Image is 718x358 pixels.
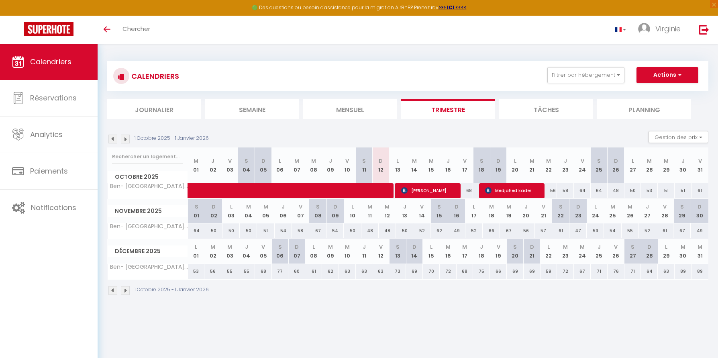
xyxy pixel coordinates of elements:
div: 69 [524,264,541,279]
th: 15 [423,147,440,183]
th: 30 [691,199,708,223]
abbr: V [542,203,545,211]
abbr: D [698,203,702,211]
div: 64 [641,264,658,279]
div: 50 [396,223,413,238]
div: 62 [430,223,448,238]
li: Tâches [499,99,593,119]
th: 13 [396,199,413,223]
th: 11 [356,239,373,264]
div: 51 [675,183,691,198]
th: 16 [440,147,457,183]
abbr: L [396,157,399,165]
span: [PERSON_NAME] [401,183,457,198]
abbr: S [316,203,320,211]
abbr: D [530,243,534,251]
th: 25 [591,147,608,183]
div: 58 [557,183,574,198]
th: 10 [339,147,356,183]
abbr: M [328,243,333,251]
abbr: L [279,157,281,165]
th: 16 [448,199,465,223]
img: ... [638,23,650,35]
p: 1 Octobre 2025 - 1 Janvier 2026 [135,286,209,294]
div: 67 [500,223,517,238]
th: 03 [221,147,238,183]
span: Medjahed kader [485,183,541,198]
th: 19 [490,239,507,264]
div: 67 [574,264,591,279]
div: 52 [639,223,656,238]
h3: CALENDRIERS [129,67,179,85]
abbr: D [379,157,383,165]
th: 31 [691,239,708,264]
th: 06 [272,147,289,183]
th: 08 [305,147,322,183]
abbr: M [628,203,632,211]
th: 19 [490,147,507,183]
div: 72 [440,264,457,279]
th: 29 [673,199,691,223]
th: 28 [656,199,673,223]
div: 49 [691,223,708,238]
th: 29 [658,239,675,264]
li: Semaine [205,99,299,119]
abbr: L [632,157,634,165]
div: 68 [457,183,473,198]
div: 50 [624,183,641,198]
th: 28 [641,239,658,264]
abbr: S [680,203,684,211]
div: 49 [448,223,465,238]
abbr: J [363,243,366,251]
th: 14 [406,147,423,183]
abbr: V [581,157,584,165]
abbr: D [212,203,216,211]
div: 55 [221,264,238,279]
abbr: L [514,157,516,165]
div: 59 [541,264,557,279]
th: 01 [188,239,205,264]
abbr: L [665,243,667,251]
th: 17 [457,239,473,264]
div: 55 [238,264,255,279]
abbr: V [420,203,424,211]
abbr: J [564,157,567,165]
div: 56 [541,183,557,198]
div: 75 [473,264,490,279]
button: Filtrer par hébergement [547,67,624,83]
abbr: J [681,157,685,165]
div: 89 [691,264,708,279]
abbr: V [614,243,618,251]
th: 24 [587,199,604,223]
abbr: V [379,243,383,251]
div: 56 [517,223,534,238]
div: 48 [379,223,396,238]
th: 25 [604,199,621,223]
abbr: V [261,243,265,251]
li: Planning [597,99,691,119]
abbr: V [299,203,302,211]
span: Ben- [GEOGRAPHIC_DATA] - T2 - cour - dernier étage [109,264,189,270]
th: 02 [205,199,222,223]
abbr: S [396,243,400,251]
th: 11 [356,147,373,183]
abbr: M [664,157,669,165]
div: 76 [608,264,624,279]
th: 20 [507,239,524,264]
abbr: V [698,157,702,165]
abbr: M [462,243,467,251]
abbr: J [480,243,483,251]
th: 08 [309,199,326,223]
abbr: M [367,203,372,211]
div: 64 [188,223,205,238]
abbr: L [473,203,475,211]
th: 18 [483,199,500,223]
abbr: S [195,203,198,211]
div: 54 [604,223,621,238]
div: 61 [691,183,708,198]
div: 54 [326,223,344,238]
div: 51 [257,223,274,238]
th: 07 [288,239,305,264]
abbr: D [295,243,299,251]
th: 30 [675,147,691,183]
